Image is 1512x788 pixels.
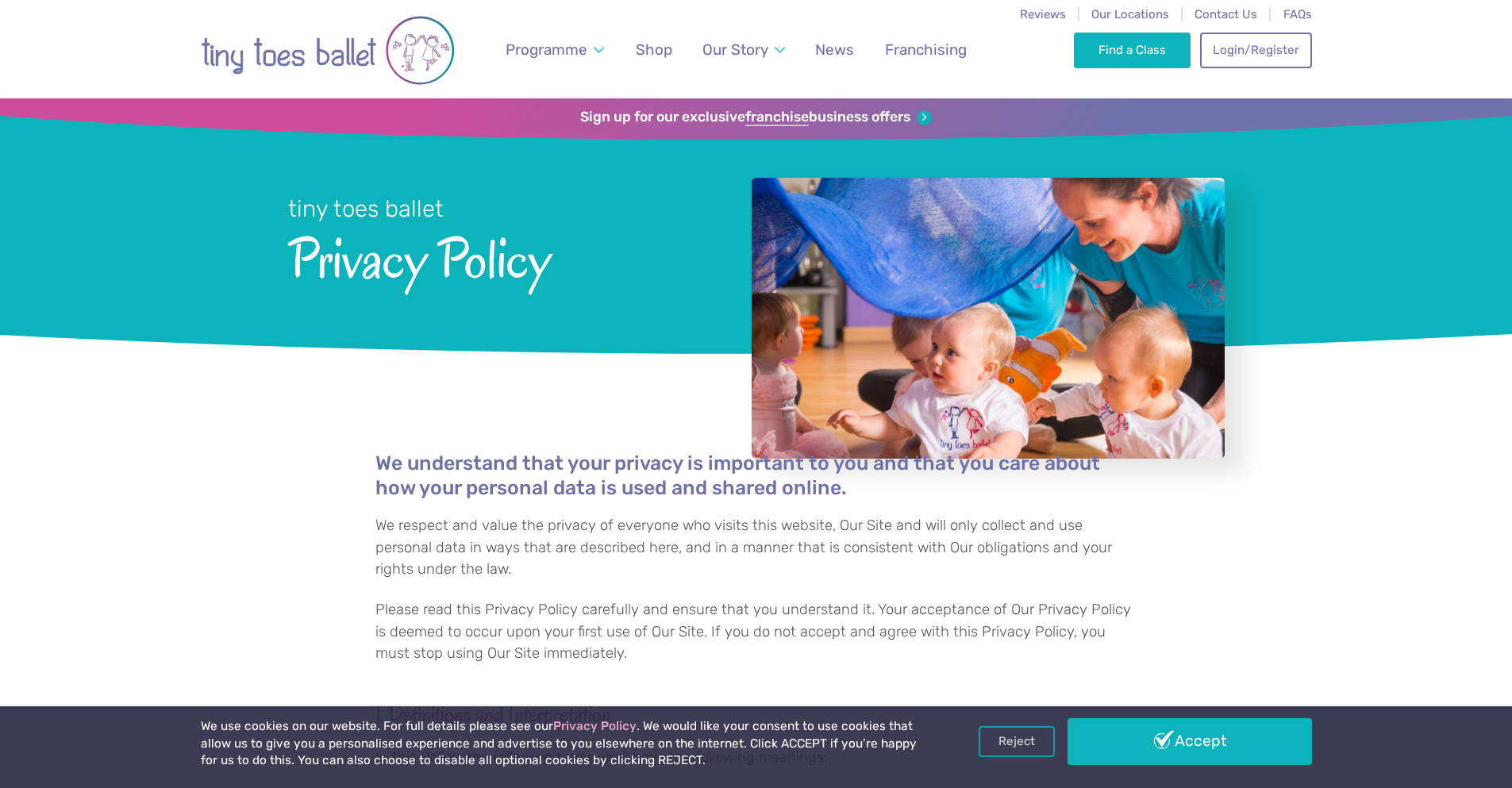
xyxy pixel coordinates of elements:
[498,31,611,68] a: Programme
[885,40,967,59] span: Franchising
[628,31,679,68] a: Shop
[702,40,768,59] span: Our Story
[1195,7,1257,21] a: Contact Us
[375,700,1137,729] h3: 1. Definitions and Interpretation
[1200,33,1311,67] a: Login/Register
[506,40,587,59] span: Programme
[1283,7,1312,21] a: FAQs
[745,109,809,126] strong: franchise
[201,718,923,770] p: We use cookies on our website. For full details please see our . We would like your consent to us...
[375,599,1137,665] p: Please read this Privacy Policy carefully and ensure that you understand it. Your acceptance of O...
[201,10,455,90] img: tiny toes ballet
[694,31,792,68] a: Our Story
[288,195,444,222] small: tiny toes ballet
[808,31,862,68] a: News
[1068,718,1312,764] a: Accept
[288,225,710,289] span: Privacy Policy
[580,109,932,126] a: Sign up for our exclusivefranchisebusiness offers
[1074,33,1191,67] a: Find a Class
[1020,7,1066,21] a: Reviews
[553,719,637,733] a: Privacy Policy
[815,40,854,59] span: News
[979,726,1055,756] a: Reject
[636,40,672,59] span: Shop
[1091,7,1169,21] a: Our Locations
[375,515,1137,581] p: We respect and value the privacy of everyone who visits this website, Our Site and will only coll...
[877,31,974,68] a: Franchising
[375,451,1137,500] h4: We understand that your privacy is important to you and that you care about how your personal dat...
